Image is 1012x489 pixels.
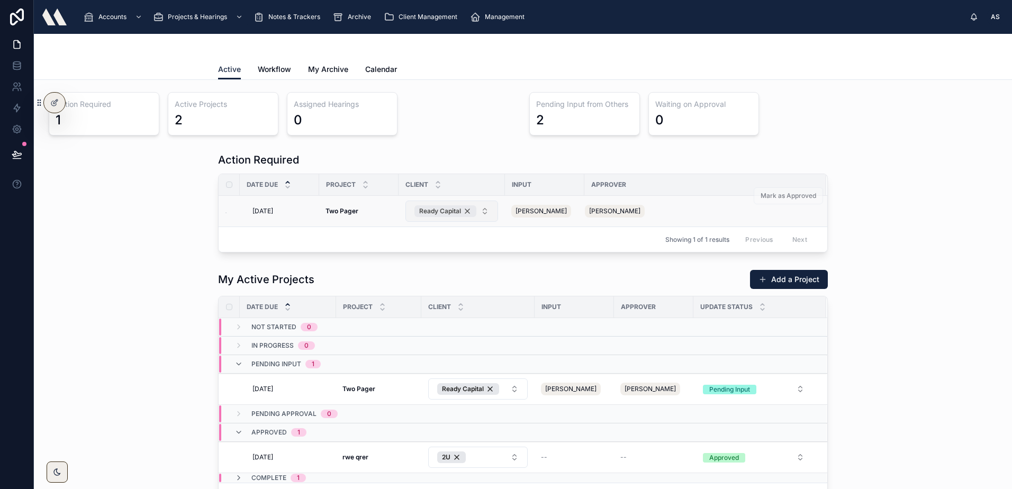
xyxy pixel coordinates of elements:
h3: Assigned Hearings [294,99,391,110]
strong: rwe qrer [342,453,368,461]
div: 1 [297,474,300,482]
button: Select Button [405,201,498,222]
a: [PERSON_NAME] [511,203,578,220]
button: Add a Project [750,270,828,289]
span: [PERSON_NAME] [545,385,597,393]
h3: Pending Input from Others [536,99,633,110]
span: In Progress [251,341,294,350]
span: 2U [442,453,450,461]
span: Client Management [399,13,457,21]
button: Select Button [694,379,813,399]
a: Active [218,60,241,80]
div: 0 [655,112,664,129]
div: 2 [536,112,544,129]
a: -- [620,453,687,461]
a: Calendar [365,60,397,81]
div: Pending Input [709,385,750,394]
button: Unselect 1007 [414,205,476,217]
span: Ready Capital [419,207,461,215]
span: -- [620,453,627,461]
button: Unselect 1007 [437,383,499,395]
div: 1 [56,112,61,129]
h3: Active Projects [175,99,272,110]
button: Select Button [428,447,528,468]
h1: Action Required [218,152,299,167]
span: Calendar [365,64,397,75]
span: Not Started [251,323,296,331]
span: Ready Capital [442,385,484,393]
a: Select Button [428,446,528,468]
a: My Archive [308,60,348,81]
span: [DATE] [252,453,273,461]
span: Client [405,180,428,189]
a: Select Button [694,379,814,399]
a: Workflow [258,60,291,81]
span: Approved [251,428,287,437]
span: Notes & Trackers [268,13,320,21]
span: Workflow [258,64,291,75]
div: 0 [294,112,302,129]
div: 0 [327,410,331,418]
span: Update Status [700,303,753,311]
span: [DATE] [252,207,273,215]
div: 1 [297,428,300,437]
a: Archive [330,7,378,26]
span: Archive [348,13,371,21]
span: Project [343,303,373,311]
div: scrollable content [75,5,970,29]
a: [PERSON_NAME] [541,381,608,397]
span: Date Due [247,303,278,311]
button: Select Button [694,448,813,467]
span: [PERSON_NAME] [516,207,567,215]
span: Input [512,180,531,189]
div: Approved [709,453,739,463]
a: Client Management [381,7,465,26]
div: 1 [312,360,314,368]
span: [PERSON_NAME] [589,207,640,215]
div: 0 [304,341,309,350]
a: [DATE] [252,207,313,215]
a: Notes & Trackers [250,7,328,26]
strong: Two Pager [342,385,375,393]
span: Complete [251,474,286,482]
a: [DATE] [252,453,330,461]
a: Accounts [80,7,148,26]
span: Pending Input [251,360,301,368]
a: -- [541,453,608,461]
span: -- [541,453,547,461]
span: Management [485,13,525,21]
a: [PERSON_NAME] [585,203,814,220]
span: AS [991,13,1000,21]
span: Active [218,64,241,75]
span: [PERSON_NAME] [625,385,676,393]
span: Input [541,303,561,311]
img: App logo [42,8,67,25]
span: Showing 1 of 1 results [665,236,729,244]
h3: Waiting on Approval [655,99,752,110]
button: Select Button [428,378,528,400]
span: Date Due [247,180,278,189]
span: Project [326,180,356,189]
a: [DATE] [252,385,330,393]
a: Select Button [405,200,499,222]
a: [PERSON_NAME] [620,381,687,397]
a: rwe qrer [342,453,415,461]
button: Unselect 730 [437,451,466,463]
a: Projects & Hearings [150,7,248,26]
div: 2 [175,112,183,129]
a: Management [467,7,532,26]
strong: Two Pager [326,207,358,215]
span: Projects & Hearings [168,13,227,21]
span: Pending Approval [251,410,317,418]
h1: My Active Projects [218,272,314,287]
span: Client [428,303,451,311]
div: 0 [307,323,311,331]
span: My Archive [308,64,348,75]
span: [DATE] [252,385,273,393]
span: Accounts [98,13,126,21]
span: Approver [621,303,656,311]
a: Two Pager [326,207,392,215]
a: Two Pager [342,385,415,393]
span: Approver [591,180,626,189]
